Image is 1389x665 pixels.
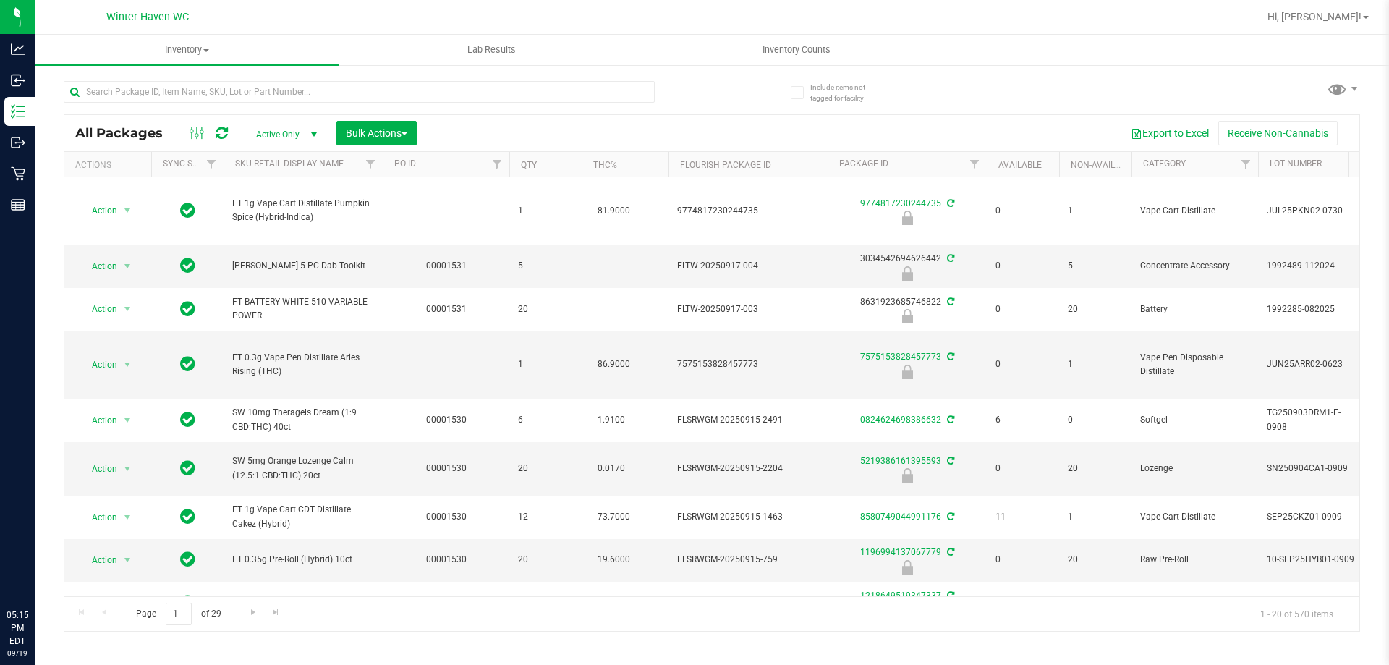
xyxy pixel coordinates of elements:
span: Sync from Compliance System [945,590,954,601]
span: Sync from Compliance System [945,547,954,557]
span: 86.9000 [590,354,637,375]
span: Sync from Compliance System [945,415,954,425]
span: Inventory [35,43,339,56]
span: 0 [1068,413,1123,427]
span: 0 [995,204,1050,218]
input: 1 [166,603,192,625]
span: select [119,550,137,570]
span: 0.0170 [590,458,632,479]
span: FT BATTERY WHITE 510 VARIABLE POWER [232,295,374,323]
span: 1 [1068,204,1123,218]
span: Winter Haven WC [106,11,189,23]
span: 12 [518,510,573,524]
span: Softgel [1140,413,1249,427]
a: Sku Retail Display Name [235,158,344,169]
inline-svg: Analytics [11,42,25,56]
span: select [119,299,137,319]
span: 6 [995,413,1050,427]
a: 00001530 [426,415,467,425]
span: In Sync [180,507,195,527]
span: Vape Cart Distillate [1140,510,1249,524]
a: 00001530 [426,554,467,564]
span: In Sync [180,354,195,374]
a: Inventory [35,35,339,65]
a: Sync Status [163,158,218,169]
span: 20 [518,302,573,316]
button: Export to Excel [1121,121,1218,145]
span: In Sync [180,549,195,569]
span: FLTW-20250917-004 [677,259,819,273]
span: 1 [518,357,573,371]
span: 0 [995,462,1050,475]
span: Bulk Actions [346,127,407,139]
span: In Sync [180,255,195,276]
a: Lot Number [1270,158,1322,169]
span: 1 [518,204,573,218]
inline-svg: Inventory [11,104,25,119]
a: Flourish Package ID [680,160,771,170]
span: 1 [1068,357,1123,371]
span: 10-SEP25HYB01-0909 [1267,553,1358,567]
a: 1218649519347337 [860,590,941,601]
span: In Sync [180,410,195,430]
iframe: Resource center [14,549,58,593]
span: Sync from Compliance System [945,352,954,362]
span: 0 [995,259,1050,273]
span: Action [79,507,118,528]
span: FLSRWGM-20250915-2491 [677,413,819,427]
span: JUL25PKN02-0730 [1267,204,1358,218]
span: 5 [1068,259,1123,273]
span: Action [79,410,118,431]
span: Include items not tagged for facility [810,82,883,103]
a: 7575153828457773 [860,352,941,362]
inline-svg: Inbound [11,73,25,88]
span: 19.6000 [590,549,637,570]
span: Lab Results [448,43,535,56]
span: 7575153828457773 [677,357,819,371]
span: In Sync [180,299,195,319]
span: 1 [1068,510,1123,524]
a: 0824624698386632 [860,415,941,425]
span: select [119,256,137,276]
span: 6 [518,413,573,427]
span: Sync from Compliance System [945,198,954,208]
span: 73.7000 [590,507,637,528]
span: Action [79,200,118,221]
a: Filter [200,152,224,177]
span: FT 1g Vape Cart Distillate Pumpkin Spice (Hybrid-Indica) [232,197,374,224]
span: 1992285-082025 [1267,302,1358,316]
span: select [119,200,137,221]
a: Available [998,160,1042,170]
span: Sync from Compliance System [945,512,954,522]
inline-svg: Outbound [11,135,25,150]
p: 05:15 PM EDT [7,609,28,648]
span: Raw Pre-Roll [1140,553,1249,567]
span: SEP25CKZ01-0909 [1267,510,1358,524]
span: Concentrate Accessory [1140,259,1249,273]
span: SN250904CA1-0909 [1267,462,1358,475]
inline-svg: Reports [11,198,25,212]
div: Locked due to Testing Failure [825,365,989,379]
span: FLTW-20250917-003 [677,302,819,316]
div: Newly Received [825,468,989,483]
span: FT 0.3g Vape Pen Distillate Aries Rising (THC) [232,351,374,378]
input: Search Package ID, Item Name, SKU, Lot or Part Number... [64,81,655,103]
span: Action [79,550,118,570]
span: 1992489-112024 [1267,259,1358,273]
span: 20 [1068,553,1123,567]
span: FLSRWGM-20250915-759 [677,553,819,567]
a: Filter [1234,152,1258,177]
a: Filter [963,152,987,177]
div: Newly Received [825,266,989,281]
span: 0 [995,302,1050,316]
a: Package ID [839,158,888,169]
span: 81.9000 [590,200,637,221]
span: select [119,459,137,479]
span: All Packages [75,125,177,141]
span: 11 [995,510,1050,524]
span: TG250903DRM1-F-0908 [1267,406,1358,433]
span: Vape Cart Distillate [1140,204,1249,218]
span: 20 [518,462,573,475]
a: Inventory Counts [644,35,948,65]
span: In Sync [180,593,195,613]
